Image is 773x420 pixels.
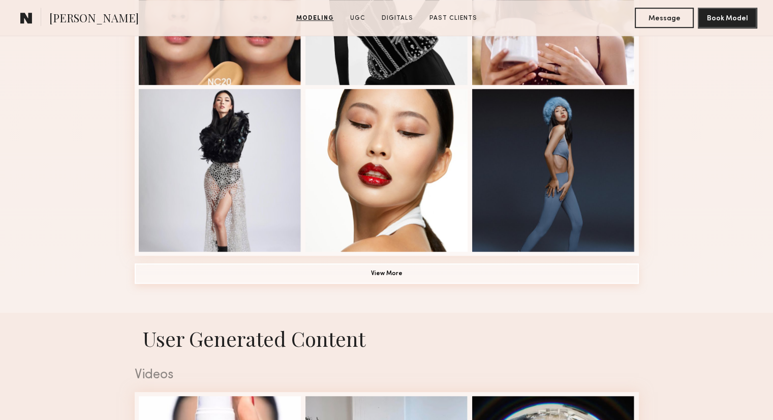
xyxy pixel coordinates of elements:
[135,263,639,284] button: View More
[698,13,757,22] a: Book Model
[292,14,338,23] a: Modeling
[698,8,757,28] button: Book Model
[49,10,139,28] span: [PERSON_NAME]
[378,14,417,23] a: Digitals
[635,8,694,28] button: Message
[346,14,369,23] a: UGC
[135,369,639,382] div: Videos
[127,325,647,352] h1: User Generated Content
[425,14,481,23] a: Past Clients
